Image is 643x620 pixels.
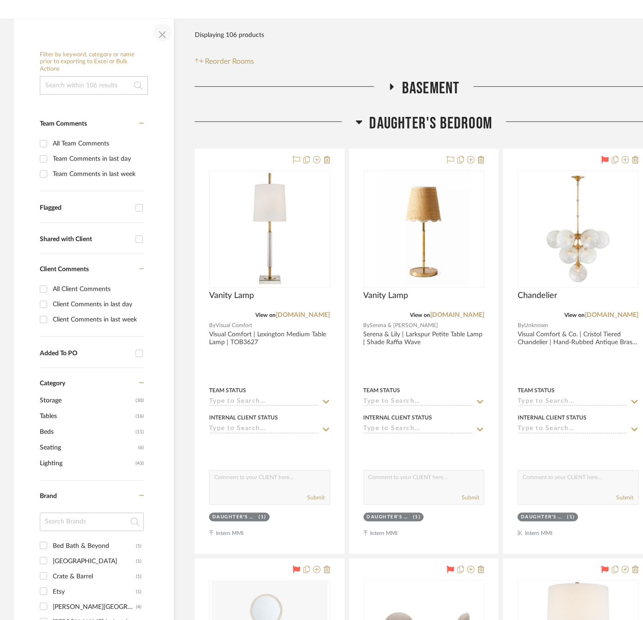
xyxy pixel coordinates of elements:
div: Shared with Client [40,236,131,243]
span: (6) [138,440,144,455]
div: Daughter's Bedroom [367,514,411,521]
span: (43) [136,456,144,471]
div: Daughter's Bedroom [212,514,256,521]
button: Close [153,24,172,42]
div: Client Comments in last week [53,312,142,327]
div: Added To PO [40,350,131,358]
span: Vanity Lamp [209,291,254,301]
div: Etsy [53,584,136,599]
a: [DOMAIN_NAME] [276,312,330,318]
img: Vanity Lamp [246,171,294,287]
div: (1) [136,554,142,569]
input: Type to Search… [518,398,628,407]
div: (1) [259,514,266,521]
div: All Client Comments [53,282,142,297]
div: Team Status [364,386,401,395]
input: Type to Search… [209,425,319,434]
div: 0 [210,171,330,287]
button: Submit [308,493,325,502]
div: (1) [568,514,575,521]
span: Client Comments [40,266,89,273]
div: Team Comments in last day [53,152,142,166]
span: Reorder Rooms [205,56,254,67]
div: 0 [364,171,484,287]
span: Storage [40,393,133,408]
div: Team Comments in last week [53,167,142,182]
span: (11) [136,425,144,439]
div: [PERSON_NAME][GEOGRAPHIC_DATA] [53,600,136,614]
input: Type to Search… [209,398,319,407]
input: Type to Search… [364,425,474,434]
span: By [209,321,216,330]
span: Seating [40,440,136,456]
span: Lighting [40,456,133,471]
div: (1) [136,539,142,553]
div: Client Comments in last day [53,297,142,312]
span: By [518,321,524,330]
div: Internal Client Status [209,413,278,422]
div: Bed Bath & Beyond [53,539,136,553]
div: Team Status [518,386,555,395]
div: (1) [413,514,421,521]
div: Flagged [40,204,131,212]
input: Type to Search… [518,425,628,434]
span: Beds [40,424,133,440]
input: Search within 106 results [40,76,148,95]
span: (16) [136,409,144,424]
div: Daughter's Bedroom [521,514,565,521]
div: 0 [518,171,638,287]
a: [DOMAIN_NAME] [585,312,639,318]
span: Daughter's Bedroom [370,114,493,134]
button: Submit [462,493,479,502]
span: Serena & [PERSON_NAME] [370,321,439,330]
div: (1) [136,584,142,599]
span: View on [564,312,585,318]
span: Tables [40,408,133,424]
button: Submit [616,493,634,502]
span: Vanity Lamp [364,291,408,301]
div: Crate & Barrel [53,569,136,584]
a: [DOMAIN_NAME] [430,312,484,318]
img: Vanity Lamp [377,171,470,287]
input: Search Brands [40,513,144,531]
span: By [364,321,370,330]
span: Team Comments [40,121,87,127]
span: Visual Comfort [216,321,252,330]
input: Type to Search… [364,398,474,407]
div: [GEOGRAPHIC_DATA] [53,554,136,569]
span: Basement [402,79,460,98]
span: View on [410,312,430,318]
span: Brand [40,493,57,499]
div: Displaying 106 products [195,26,264,44]
span: View on [256,312,276,318]
span: Chandelier [518,291,557,301]
h6: Filter by keyword, category or name prior to exporting to Excel or Bulk Actions [40,51,148,73]
div: Team Status [209,386,246,395]
span: Unknown [524,321,548,330]
button: Reorder Rooms [195,56,254,67]
div: (1) [136,569,142,584]
img: Chandelier [520,171,636,287]
span: Category [40,380,65,388]
div: Internal Client Status [518,413,587,422]
div: (4) [136,600,142,614]
div: Internal Client Status [364,413,433,422]
span: (30) [136,393,144,408]
div: All Team Comments [53,136,142,151]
